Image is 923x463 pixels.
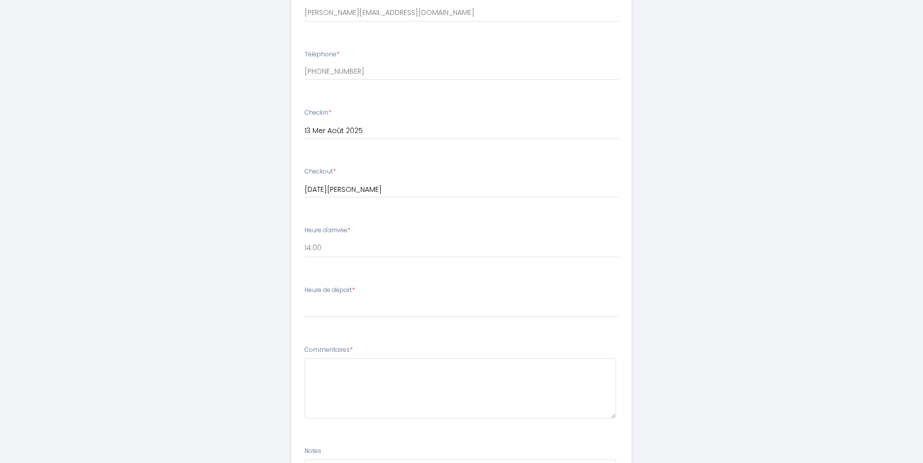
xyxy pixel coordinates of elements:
[305,167,336,176] label: Checkout
[305,50,339,59] label: Téléphone
[305,226,350,235] label: Heure d'arrivée
[305,286,355,295] label: Heure de départ
[305,108,331,118] label: Checkin
[305,447,321,456] label: Notes
[305,345,353,355] label: Commentaires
